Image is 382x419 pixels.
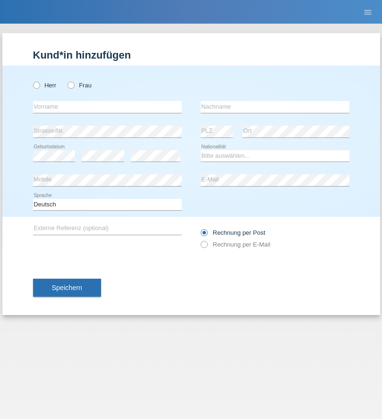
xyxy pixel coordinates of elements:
[52,284,82,291] span: Speichern
[358,9,377,15] a: menu
[68,82,92,89] label: Frau
[33,49,349,61] h1: Kund*in hinzufügen
[363,8,373,17] i: menu
[201,229,207,241] input: Rechnung per Post
[33,279,101,297] button: Speichern
[201,229,265,236] label: Rechnung per Post
[201,241,207,253] input: Rechnung per E-Mail
[201,241,271,248] label: Rechnung per E-Mail
[33,82,57,89] label: Herr
[33,82,39,88] input: Herr
[68,82,74,88] input: Frau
